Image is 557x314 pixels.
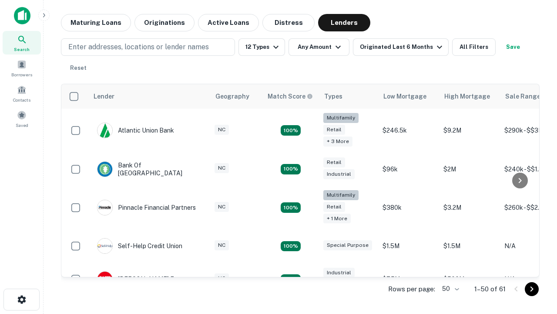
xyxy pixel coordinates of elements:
[318,14,370,31] button: Lenders
[88,84,210,109] th: Lender
[215,273,229,283] div: NC
[3,107,41,130] a: Saved
[281,125,301,136] div: Matching Properties: 10, hasApolloMatch: undefined
[198,14,259,31] button: Active Loans
[444,91,490,102] div: High Mortgage
[323,169,355,179] div: Industrial
[11,71,32,78] span: Borrowers
[439,109,500,153] td: $9.2M
[3,56,41,80] a: Borrowers
[323,125,345,135] div: Retail
[215,91,249,102] div: Geography
[323,240,372,250] div: Special Purpose
[439,153,500,186] td: $2M
[439,229,500,263] td: $1.5M
[64,59,92,77] button: Reset
[268,92,311,101] h6: Match Score
[215,240,229,250] div: NC
[324,91,342,102] div: Types
[281,274,301,285] div: Matching Properties: 14, hasApolloMatch: undefined
[499,38,527,56] button: Save your search to get updates of matches that match your search criteria.
[281,202,301,213] div: Matching Properties: 18, hasApolloMatch: undefined
[378,263,439,296] td: $7.5M
[238,38,285,56] button: 12 Types
[378,109,439,153] td: $246.5k
[319,84,378,109] th: Types
[323,190,359,200] div: Multifamily
[289,38,349,56] button: Any Amount
[360,42,445,52] div: Originated Last 6 Months
[323,113,359,123] div: Multifamily
[3,31,41,55] a: Search
[383,91,426,102] div: Low Mortgage
[439,186,500,230] td: $3.2M
[97,162,112,177] img: picture
[94,91,114,102] div: Lender
[439,283,460,295] div: 50
[323,202,345,212] div: Retail
[439,263,500,296] td: $500M
[388,284,435,294] p: Rows per page:
[505,91,540,102] div: Sale Range
[61,14,131,31] button: Maturing Loans
[16,122,28,129] span: Saved
[61,38,235,56] button: Enter addresses, locations or lender names
[215,163,229,173] div: NC
[452,38,496,56] button: All Filters
[3,82,41,105] a: Contacts
[323,137,352,147] div: + 3 more
[281,164,301,174] div: Matching Properties: 15, hasApolloMatch: undefined
[378,84,439,109] th: Low Mortgage
[97,272,112,287] img: picture
[281,241,301,252] div: Matching Properties: 11, hasApolloMatch: undefined
[97,200,112,215] img: picture
[14,7,30,24] img: capitalize-icon.png
[97,200,196,215] div: Pinnacle Financial Partners
[97,239,112,253] img: picture
[97,238,182,254] div: Self-help Credit Union
[474,284,506,294] p: 1–50 of 61
[210,84,262,109] th: Geography
[525,282,539,296] button: Go to next page
[97,161,201,177] div: Bank Of [GEOGRAPHIC_DATA]
[268,92,313,101] div: Capitalize uses an advanced AI algorithm to match your search with the best lender. The match sco...
[97,271,187,287] div: [PERSON_NAME] Fargo
[215,125,229,135] div: NC
[13,96,30,103] span: Contacts
[262,14,315,31] button: Distress
[14,46,30,53] span: Search
[439,84,500,109] th: High Mortgage
[378,153,439,186] td: $96k
[134,14,195,31] button: Originations
[353,38,449,56] button: Originated Last 6 Months
[513,216,557,258] iframe: Chat Widget
[323,214,351,224] div: + 1 more
[378,186,439,230] td: $380k
[97,123,112,138] img: picture
[323,157,345,167] div: Retail
[323,268,355,278] div: Industrial
[68,42,209,52] p: Enter addresses, locations or lender names
[97,123,174,138] div: Atlantic Union Bank
[262,84,319,109] th: Capitalize uses an advanced AI algorithm to match your search with the best lender. The match sco...
[378,229,439,263] td: $1.5M
[215,202,229,212] div: NC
